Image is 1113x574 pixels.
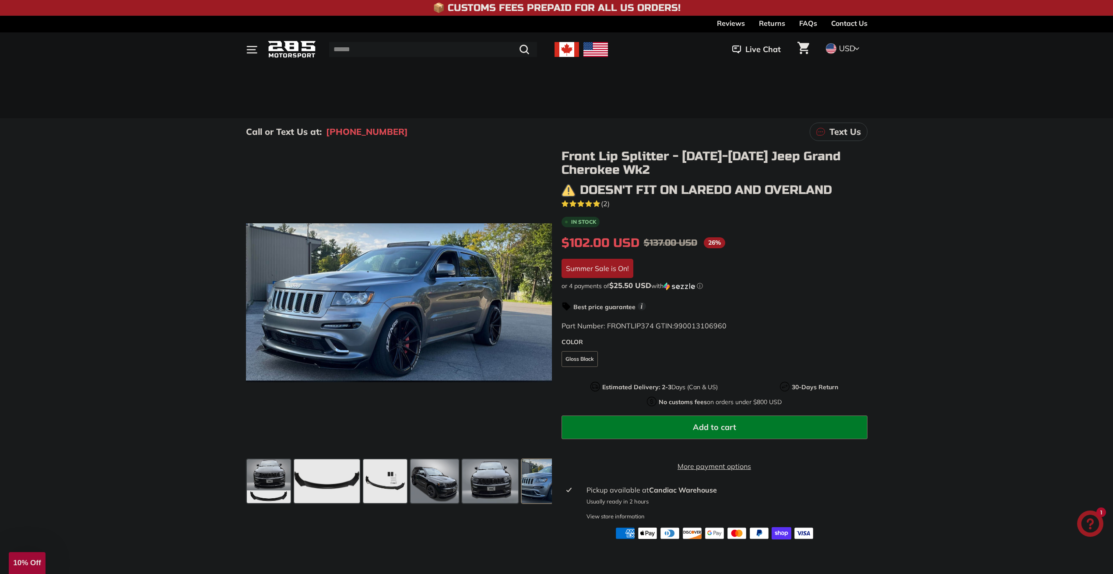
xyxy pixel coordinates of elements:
img: apple_pay [638,527,657,539]
a: More payment options [562,461,867,472]
img: paypal [749,527,769,539]
div: or 4 payments of$25.50 USDwithSezzle Click to learn more about Sezzle [562,282,867,290]
h1: Front Lip Splitter - [DATE]-[DATE] Jeep Grand Cherokee Wk2 [562,150,867,177]
strong: Estimated Delivery: 2-3 [602,383,671,391]
div: or 4 payments of with [562,282,867,290]
p: Text Us [829,125,861,138]
h3: Doesn't fit on Laredo and Overland [580,183,832,197]
strong: No customs fees [659,398,707,406]
button: Add to cart [562,416,867,439]
a: Text Us [810,123,867,141]
p: on orders under $800 USD [659,398,782,407]
inbox-online-store-chat: Shopify online store chat [1074,511,1106,539]
img: discover [682,527,702,539]
a: Contact Us [831,16,867,31]
img: diners_club [660,527,680,539]
span: Live Chat [745,44,781,55]
p: Usually ready in 2 hours [586,497,862,506]
p: Call or Text Us at: [246,125,322,138]
button: Live Chat [721,39,792,60]
span: 26% [704,237,725,248]
span: (2) [601,198,610,209]
span: Add to cart [693,422,736,432]
div: Summer Sale is On! [562,259,633,278]
img: shopify_pay [772,527,791,539]
span: USD [839,43,855,53]
img: google_pay [705,527,724,539]
strong: Candiac Warehouse [649,486,717,494]
strong: Best price guarantee [573,303,635,311]
img: visa [794,527,814,539]
h4: 📦 Customs Fees Prepaid for All US Orders! [433,3,681,13]
input: Search [329,42,537,57]
span: $137.00 USD [644,237,697,248]
b: In stock [571,219,596,225]
strong: 30-Days Return [792,383,838,391]
span: 10% Off [13,559,41,567]
img: warning.png [562,183,576,197]
a: FAQs [799,16,817,31]
a: Returns [759,16,785,31]
div: View store information [586,512,645,521]
a: 5.0 rating (2 votes) [562,197,867,209]
a: Reviews [717,16,745,31]
img: american_express [615,527,635,539]
a: Cart [792,35,815,64]
span: Part Number: FRONTLIP374 GTIN: [562,321,727,330]
img: Logo_285_Motorsport_areodynamics_components [268,39,316,60]
span: i [638,302,646,310]
span: $102.00 USD [562,236,639,250]
p: Days (Can & US) [602,383,718,392]
a: [PHONE_NUMBER] [326,125,408,138]
div: Pickup available at [586,485,862,495]
span: 990013106960 [674,321,727,330]
img: master [727,527,747,539]
div: 10% Off [9,552,46,574]
label: COLOR [562,338,867,347]
span: $25.50 USD [609,281,651,290]
img: Sezzle [664,282,695,290]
